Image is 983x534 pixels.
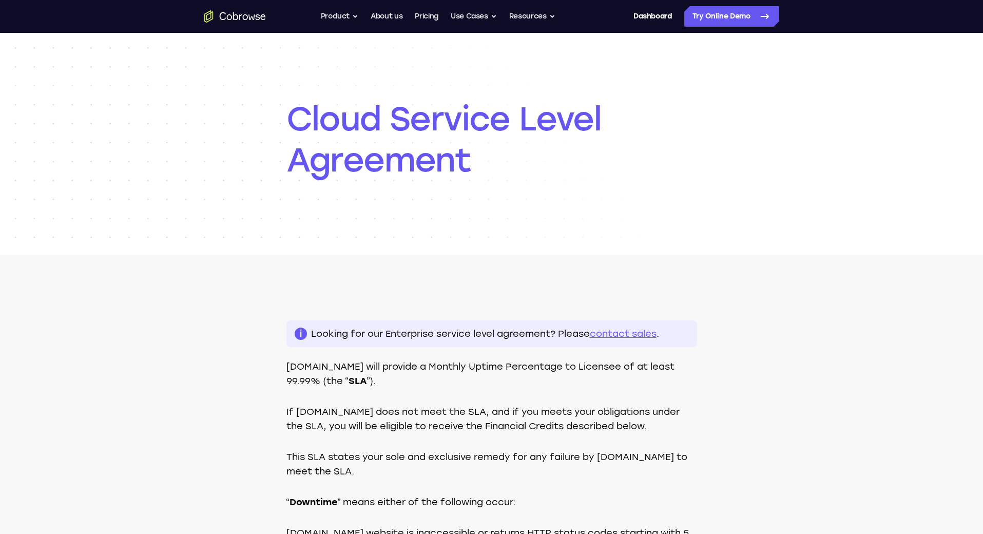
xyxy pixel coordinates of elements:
p: If [DOMAIN_NAME] does not meet the SLA, and if you meets your obligations under the SLA, you will... [286,405,697,433]
a: About us [371,6,402,27]
a: contact sales [590,328,657,339]
button: Product [321,6,359,27]
span: i [295,328,307,340]
p: “ ” means either of the following occur: [286,495,697,509]
p: This SLA states your sole and exclusive remedy for any failure by [DOMAIN_NAME] to meet the SLA. [286,450,697,479]
p: [DOMAIN_NAME] will provide a Monthly Uptime Percentage to Licensee of at least 99.99% (the “ ”). [286,359,697,388]
h1: Cloud Service Level Agreement [286,99,697,181]
p: Looking for our Enterprise service level agreement? Please . [295,327,689,341]
button: Resources [509,6,555,27]
a: Go to the home page [204,10,266,23]
a: Try Online Demo [684,6,779,27]
strong: SLA [349,375,367,387]
a: Pricing [415,6,438,27]
strong: Downtime [290,497,338,508]
a: Dashboard [633,6,672,27]
button: Use Cases [451,6,497,27]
